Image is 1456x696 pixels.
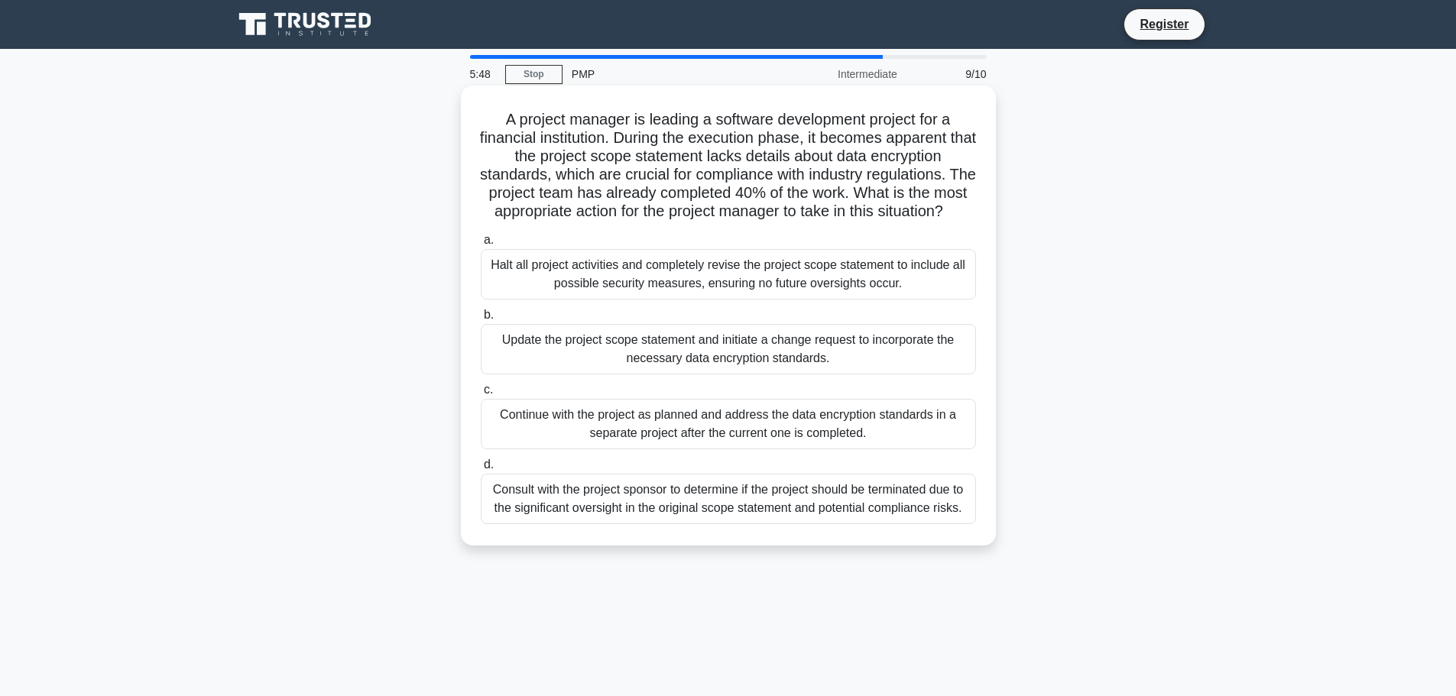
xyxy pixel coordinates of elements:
span: b. [484,308,494,321]
div: Update the project scope statement and initiate a change request to incorporate the necessary dat... [481,324,976,374]
span: c. [484,383,493,396]
div: 5:48 [461,59,505,89]
span: a. [484,233,494,246]
div: PMP [563,59,773,89]
div: Continue with the project as planned and address the data encryption standards in a separate proj... [481,399,976,449]
h5: A project manager is leading a software development project for a financial institution. During t... [479,110,978,222]
a: Stop [505,65,563,84]
span: d. [484,458,494,471]
div: Consult with the project sponsor to determine if the project should be terminated due to the sign... [481,474,976,524]
div: Halt all project activities and completely revise the project scope statement to include all poss... [481,249,976,299]
div: 9/10 [906,59,996,89]
a: Register [1130,15,1198,34]
div: Intermediate [773,59,906,89]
